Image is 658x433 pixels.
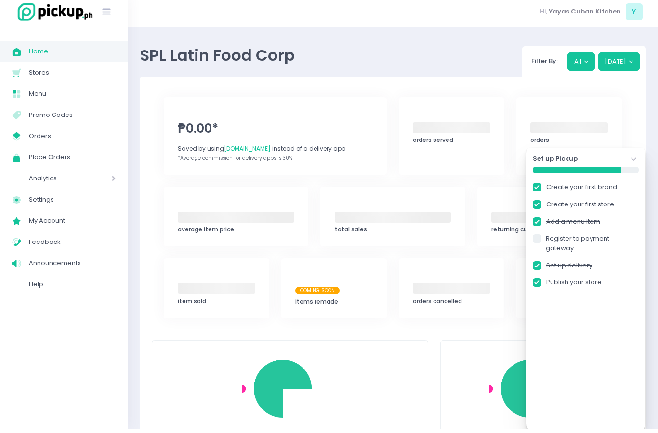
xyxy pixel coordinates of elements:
span: ‌ [413,287,490,298]
span: Hi, [540,11,547,20]
span: ₱0.00* [178,123,373,142]
a: ‌average item price [164,191,308,250]
span: Yayas Cuban Kitchen [549,11,621,20]
span: orders cancelled [413,301,462,309]
span: ‌ [335,216,451,227]
a: ‌orders [516,101,622,178]
span: total sales [335,229,367,237]
span: Place Orders [29,155,116,167]
span: ‌ [178,287,255,298]
span: Coming Soon [295,291,340,298]
span: ‌ [178,216,294,227]
a: Publish your store [546,281,602,291]
a: Create your first store [546,204,614,213]
span: orders [530,140,549,148]
span: items remade [295,301,338,309]
span: Promo Codes [29,113,116,125]
a: Add a menu item [546,221,600,230]
span: Menu [29,91,116,104]
a: Create your first brand [546,186,617,196]
span: Analytics [29,176,84,189]
div: Saved by using instead of a delivery app [178,148,373,157]
span: Announcements [29,261,116,273]
span: average item price [178,229,234,237]
a: ‌orders served [399,101,504,178]
span: ‌ [530,126,608,137]
span: Stores [29,70,116,83]
span: ‌ [491,216,608,227]
span: Feedback [29,240,116,252]
span: SPL Latin Food Corp [140,48,295,70]
span: Settings [29,197,116,210]
span: *Average commission for delivery apps is 30% [178,158,292,166]
span: returning customers [491,229,553,237]
button: [DATE] [598,56,640,75]
a: ‌total sales [320,191,465,250]
a: ‌orders cancelled [399,262,504,322]
span: orders served [413,140,453,148]
a: ‌refunded orders [516,262,622,322]
span: Y [626,7,643,24]
span: Home [29,49,116,62]
span: Help [29,282,116,294]
span: My Account [29,218,116,231]
span: [DOMAIN_NAME] [224,148,271,156]
a: ‌returning customers [477,191,622,250]
span: ‌ [413,126,490,137]
button: All [567,56,595,75]
a: ‌item sold [164,262,269,322]
span: item sold [178,301,206,309]
a: Register to payment gateway [546,238,638,256]
span: Filter By: [528,60,561,69]
strong: Set up Pickup [533,158,578,167]
img: logo [12,5,94,26]
span: Orders [29,134,116,146]
a: Set up delivery [546,265,592,274]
